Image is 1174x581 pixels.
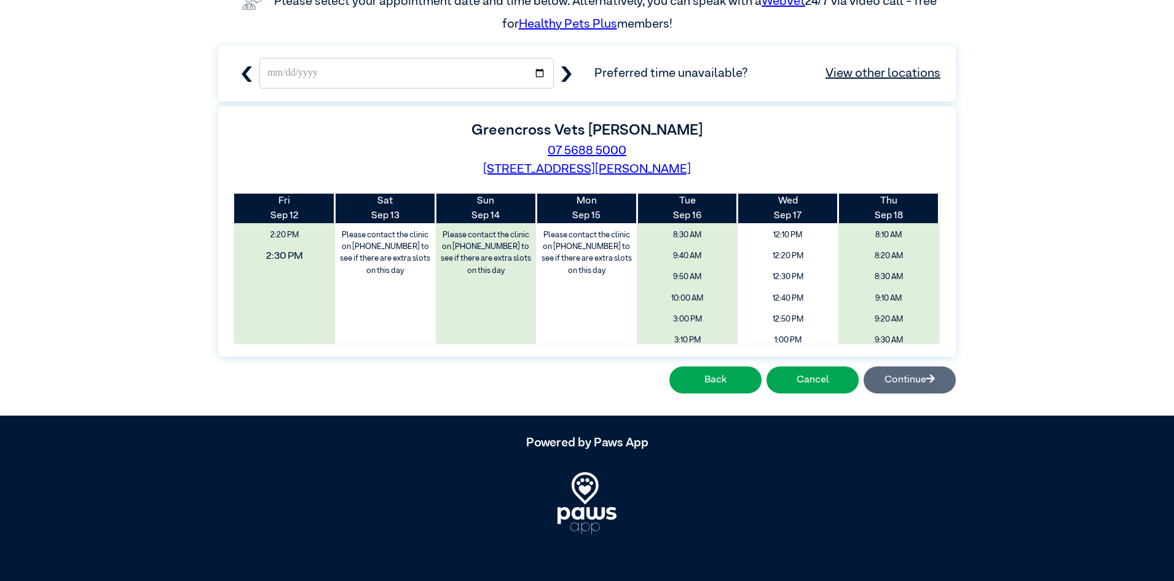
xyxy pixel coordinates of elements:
span: 2:20 PM [238,226,331,244]
span: 8:20 AM [843,247,935,265]
span: 10:00 AM [641,290,733,307]
th: Sep 13 [335,194,436,223]
img: PawsApp [557,472,617,534]
span: 3:10 PM [641,331,733,349]
span: 8:30 AM [843,268,935,286]
span: 9:40 AM [641,247,733,265]
span: 3:00 PM [641,310,733,328]
span: 9:20 AM [843,310,935,328]
th: Sep 17 [738,194,838,223]
label: Please contact the clinic on [PHONE_NUMBER] to see if there are extra slots on this day [537,226,636,280]
a: View other locations [825,64,940,82]
span: 1:00 PM [742,331,834,349]
th: Sep 16 [637,194,738,223]
span: 9:30 AM [843,331,935,349]
th: Sep 15 [536,194,637,223]
h5: Powered by Paws App [218,435,956,450]
span: 9:50 AM [641,268,733,286]
a: [STREET_ADDRESS][PERSON_NAME] [483,163,691,175]
a: 07 5688 5000 [548,144,626,157]
span: Preferred time unavailable? [594,64,940,82]
label: Please contact the clinic on [PHONE_NUMBER] to see if there are extra slots on this day [437,226,535,280]
th: Sep 14 [436,194,537,223]
th: Sep 12 [234,194,335,223]
label: Please contact the clinic on [PHONE_NUMBER] to see if there are extra slots on this day [336,226,435,280]
a: Healthy Pets Plus [519,18,617,30]
span: 12:50 PM [742,310,834,328]
label: Greencross Vets [PERSON_NAME] [471,123,703,138]
span: 12:30 PM [742,268,834,286]
th: Sep 18 [838,194,939,223]
span: 12:40 PM [742,290,834,307]
span: 12:20 PM [742,247,834,265]
span: 2:30 PM [225,245,345,268]
span: 8:10 AM [843,226,935,244]
span: 9:10 AM [843,290,935,307]
button: Cancel [766,366,859,393]
button: Back [669,366,762,393]
span: 8:30 AM [641,226,733,244]
span: 12:10 PM [742,226,834,244]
